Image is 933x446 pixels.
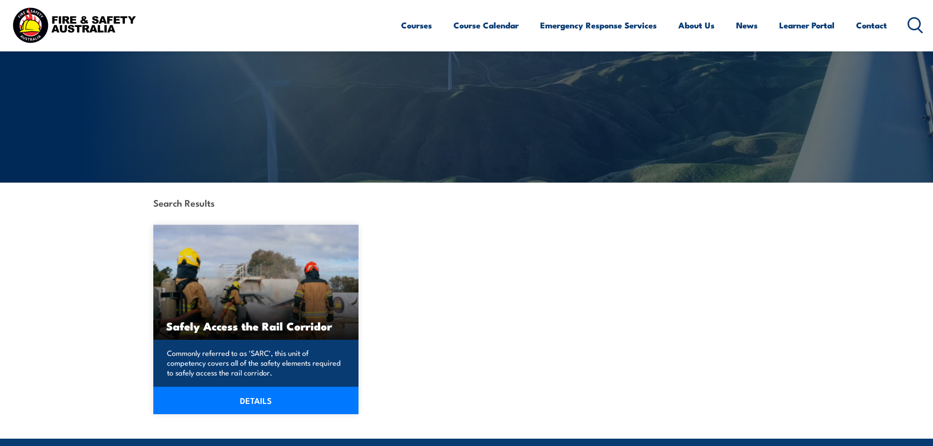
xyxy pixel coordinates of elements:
a: Learner Portal [779,12,835,38]
p: Commonly referred to as 'SARC', this unit of competency covers all of the safety elements require... [167,348,342,377]
a: News [736,12,758,38]
img: Fire Team Operations [153,225,359,340]
a: DETAILS [153,387,359,414]
a: About Us [678,12,715,38]
a: Course Calendar [454,12,519,38]
a: Safely Access the Rail Corridor [153,225,359,340]
strong: Search Results [153,196,215,209]
a: Emergency Response Services [540,12,657,38]
a: Courses [401,12,432,38]
h3: Safely Access the Rail Corridor [166,320,346,331]
a: Contact [856,12,887,38]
